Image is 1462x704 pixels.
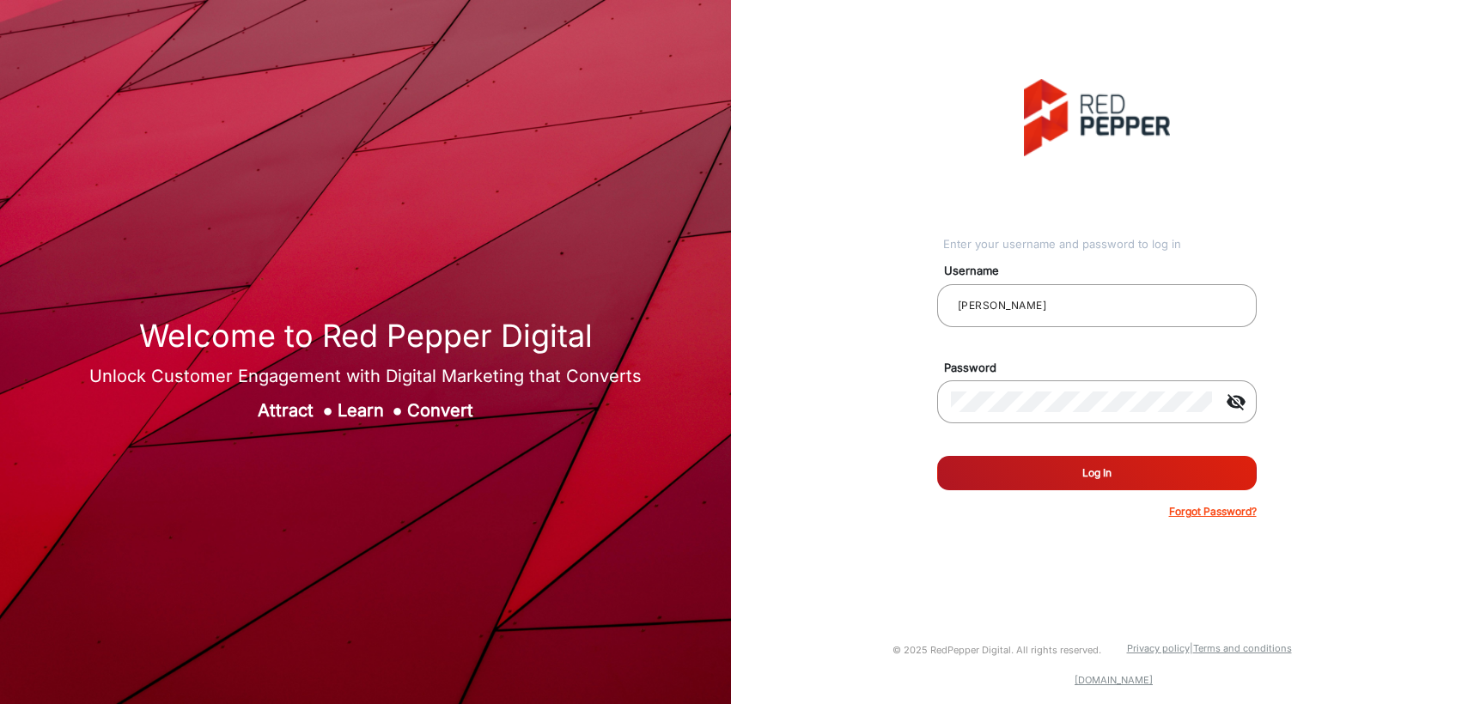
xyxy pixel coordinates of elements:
mat-label: Username [931,263,1276,280]
input: Your username [951,295,1243,316]
mat-icon: visibility_off [1215,391,1257,412]
a: | [1190,642,1193,654]
div: Enter your username and password to log in [943,236,1257,253]
div: Attract Learn Convert [89,398,642,423]
img: vmg-logo [1024,79,1170,156]
mat-label: Password [931,360,1276,377]
span: ● [322,400,332,421]
small: © 2025 RedPepper Digital. All rights reserved. [892,644,1101,656]
div: Unlock Customer Engagement with Digital Marketing that Converts [89,363,642,389]
a: Privacy policy [1127,642,1190,654]
a: Terms and conditions [1193,642,1292,654]
h1: Welcome to Red Pepper Digital [89,318,642,355]
p: Forgot Password? [1169,504,1257,519]
a: [DOMAIN_NAME] [1075,674,1153,686]
span: ● [393,400,403,421]
button: Log In [937,456,1257,490]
